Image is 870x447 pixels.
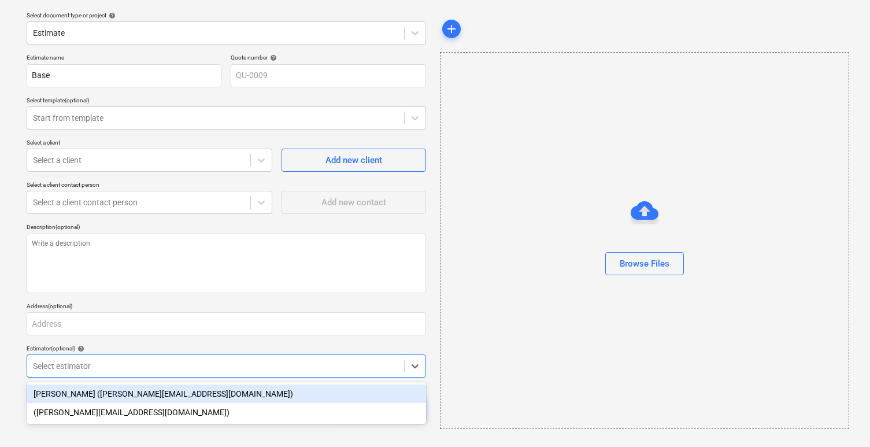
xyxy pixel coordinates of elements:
[75,345,84,352] span: help
[27,181,272,189] div: Select a client contact person
[325,153,382,168] div: Add new client
[812,391,870,447] div: 聊天小组件
[27,403,426,422] div: ([PERSON_NAME][EMAIL_ADDRESS][DOMAIN_NAME])
[27,64,221,87] input: Estimate name
[27,12,426,19] div: Select document type or project
[440,52,850,429] div: Browse Files
[27,385,426,403] div: Tommy Zhang (tommy.zhang@i-homes.com.au)
[445,22,458,36] span: add
[620,256,669,271] div: Browse Files
[27,302,426,310] div: Address (optional)
[27,54,221,64] p: Estimate name
[282,149,426,172] button: Add new client
[27,223,426,231] div: Description (optional)
[268,54,277,61] span: help
[27,403,426,422] div: (terry@ipgsmarthome.com)
[812,391,870,447] iframe: Chat Widget
[27,139,272,146] div: Select a client
[27,312,426,335] input: Address
[27,345,426,352] div: Estimator (optional)
[231,54,425,61] div: Quote number
[106,12,116,19] span: help
[605,252,684,275] button: Browse Files
[27,97,426,104] div: Select template (optional)
[27,385,426,403] div: [PERSON_NAME] ([PERSON_NAME][EMAIL_ADDRESS][DOMAIN_NAME])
